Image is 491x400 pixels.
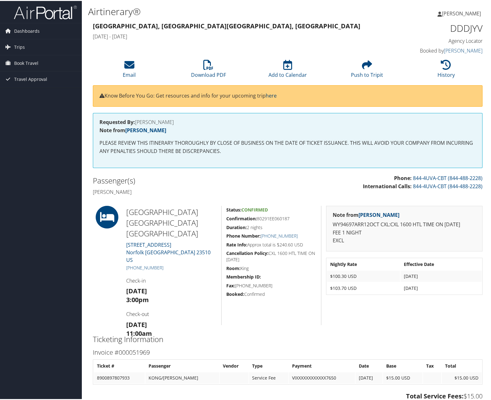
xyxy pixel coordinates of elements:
strong: Room: [226,264,240,270]
span: Confirmed [241,206,268,212]
h5: [PHONE_NUMBER] [226,282,316,288]
h5: Confirmed [226,290,316,296]
strong: 3:00pm [126,295,149,303]
p: WY94697ARR12OCT CXL:CXL 1600 HTL TIME ON [DATE] FEE 1 NIGHT EXCL [333,220,476,244]
a: 844-4UVA-CBT (844-488-2228) [413,174,483,181]
a: [PERSON_NAME] [437,3,487,22]
th: Payment [289,359,355,371]
strong: [DATE] [126,286,147,294]
h4: Agency Locator [392,37,483,43]
td: $15.00 USD [383,371,423,383]
p: PLEASE REVIEW THIS ITINERARY THOROUGHLY BY CLOSE OF BUSINESS ON THE DATE OF TICKET ISSUANCE. THIS... [99,138,476,154]
th: Tax [423,359,441,371]
a: here [266,91,277,98]
h2: Passenger(s) [93,174,283,185]
td: Service Fee [249,371,288,383]
strong: Phone Number: [226,232,261,238]
th: Ticket # [94,359,145,371]
h4: Booked by [392,46,483,53]
strong: Phone: [394,174,412,181]
a: [PHONE_NUMBER] [126,264,163,270]
a: Download PDF [191,62,226,77]
a: Push to Tripit [351,62,383,77]
h1: Airtinerary® [88,4,354,17]
th: Vendor [220,359,249,371]
td: [DATE] [401,270,482,281]
strong: 11:00am [126,328,152,337]
span: Trips [14,38,25,54]
span: Book Travel [14,54,38,70]
a: Add to Calendar [268,62,307,77]
img: airportal-logo.png [14,4,77,19]
a: [PERSON_NAME] [358,211,399,217]
td: $103.70 USD [327,282,400,293]
th: Passenger [145,359,219,371]
h5: King [226,264,316,271]
span: Travel Approval [14,70,47,86]
th: Base [383,359,423,371]
h4: [PERSON_NAME] [99,119,476,124]
p: Know Before You Go: Get resources and info for your upcoming trip [99,91,476,99]
td: $100.30 USD [327,270,400,281]
h4: Check-in [126,276,217,283]
span: [PERSON_NAME] [442,9,481,16]
th: Date [356,359,382,371]
td: KONG/[PERSON_NAME] [145,371,219,383]
strong: [DATE] [126,319,147,328]
strong: Note from [333,211,399,217]
a: [PHONE_NUMBER] [261,232,298,238]
th: Type [249,359,288,371]
h4: [PERSON_NAME] [93,188,283,194]
strong: Total Service Fees: [406,391,464,399]
h1: DDDJYV [392,21,483,34]
strong: International Calls: [363,182,412,189]
strong: Requested By: [99,118,135,125]
th: Effective Date [401,258,482,269]
h3: Invoice #000051969 [93,347,483,356]
strong: Rate Info: [226,241,247,247]
td: [DATE] [401,282,482,293]
strong: Booked: [226,290,244,296]
h2: Ticketing Information [93,333,483,344]
strong: [GEOGRAPHIC_DATA], [GEOGRAPHIC_DATA] [GEOGRAPHIC_DATA], [GEOGRAPHIC_DATA] [93,21,360,29]
a: [STREET_ADDRESS]Norfolk [GEOGRAPHIC_DATA] 23510 US [126,240,211,262]
strong: Cancellation Policy: [226,249,268,255]
h5: CXL 1600 HTL TIME ON [DATE] [226,249,316,262]
strong: Membership ID: [226,273,261,279]
span: Dashboards [14,22,40,38]
a: 844-4UVA-CBT (844-488-2228) [413,182,483,189]
strong: Status: [226,206,241,212]
h5: Approx total is $240.60 USD [226,241,316,247]
h4: [DATE] - [DATE] [93,32,383,39]
a: Email [123,62,136,77]
th: Total [442,359,482,371]
h3: $15.00 [93,391,483,400]
a: [PERSON_NAME] [444,46,483,53]
td: $15.00 USD [442,371,482,383]
strong: Duration: [226,223,247,229]
th: Nightly Rate [327,258,400,269]
td: 8900897807933 [94,371,145,383]
a: History [437,62,455,77]
strong: Confirmation: [226,215,257,221]
strong: Note from [99,126,166,133]
strong: Fax: [226,282,235,288]
h4: Check-out [126,310,217,317]
h5: 80291EE060187 [226,215,316,221]
td: VIXXXXXXXXXXXX7650 [289,371,355,383]
a: [PERSON_NAME] [125,126,166,133]
td: [DATE] [356,371,382,383]
h5: 2 nights [226,223,316,230]
h2: [GEOGRAPHIC_DATA] [GEOGRAPHIC_DATA] [GEOGRAPHIC_DATA] [126,206,217,238]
